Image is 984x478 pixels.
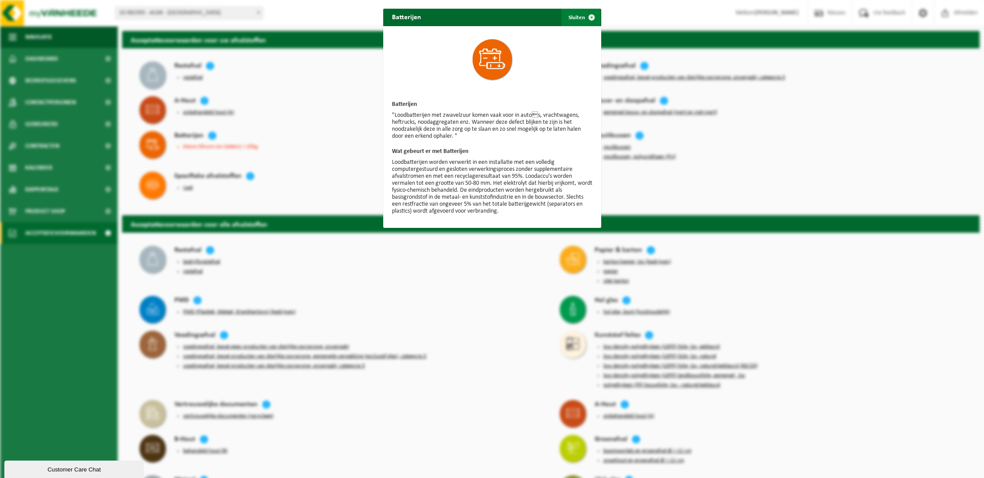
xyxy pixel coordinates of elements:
h3: Wat gebeurt er met Batterijen [392,149,592,155]
h2: Batterijen [383,9,430,25]
button: Sluiten [562,9,600,26]
iframe: chat widget [4,459,146,478]
h3: Batterijen [392,102,592,108]
p: Loodbatterijen worden verwerkt in een installatie met een volledig computergestuurd en gesloten v... [392,159,592,215]
p: "Loodbatterijen met zwavelzuur komen vaak voor in autos, vrachtwagens, heftrucks, noodaggregaten... [392,112,592,140]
